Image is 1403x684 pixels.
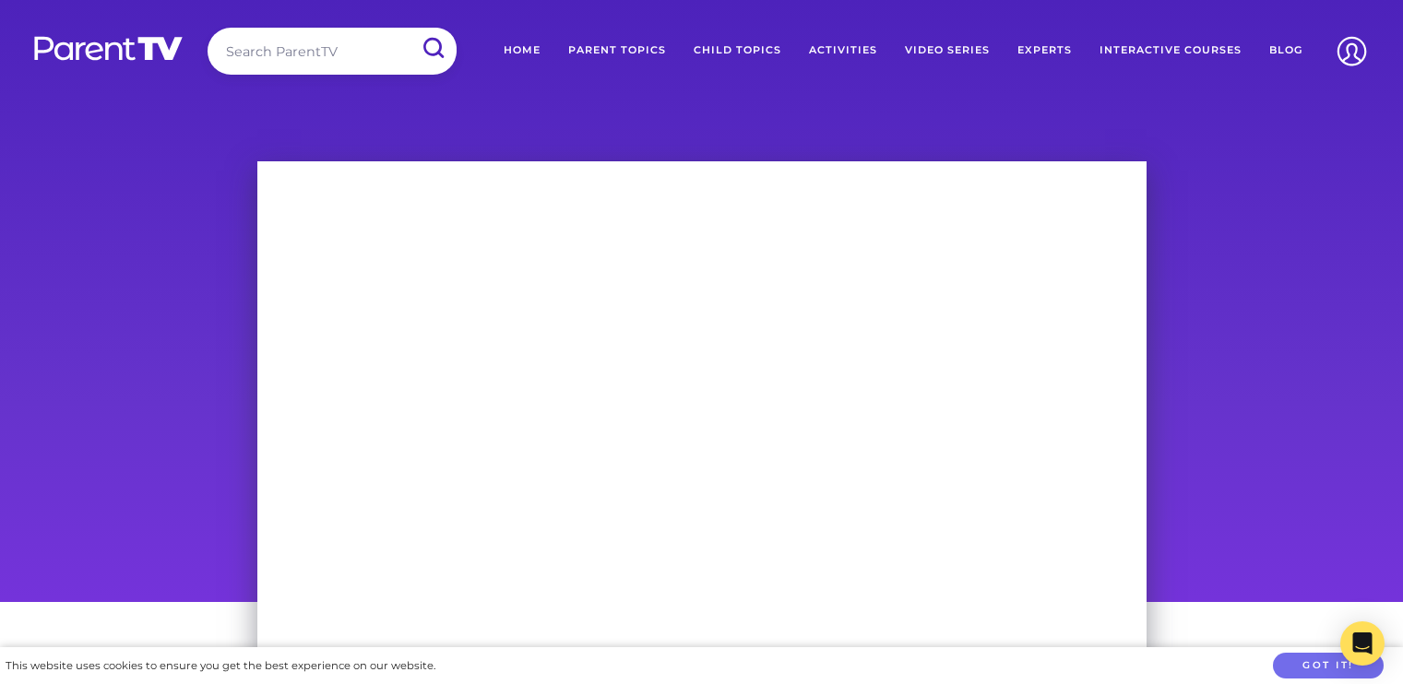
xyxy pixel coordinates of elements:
[208,28,457,75] input: Search ParentTV
[554,28,680,74] a: Parent Topics
[1086,28,1255,74] a: Interactive Courses
[795,28,891,74] a: Activities
[1328,28,1375,75] img: Account
[891,28,1004,74] a: Video Series
[1273,653,1384,679] button: Got it!
[680,28,795,74] a: Child Topics
[1255,28,1316,74] a: Blog
[1004,28,1086,74] a: Experts
[32,35,184,62] img: parenttv-logo-white.4c85aaf.svg
[6,656,435,676] div: This website uses cookies to ensure you get the best experience on our website.
[409,28,457,69] input: Submit
[1340,621,1385,666] div: Open Intercom Messenger
[490,28,554,74] a: Home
